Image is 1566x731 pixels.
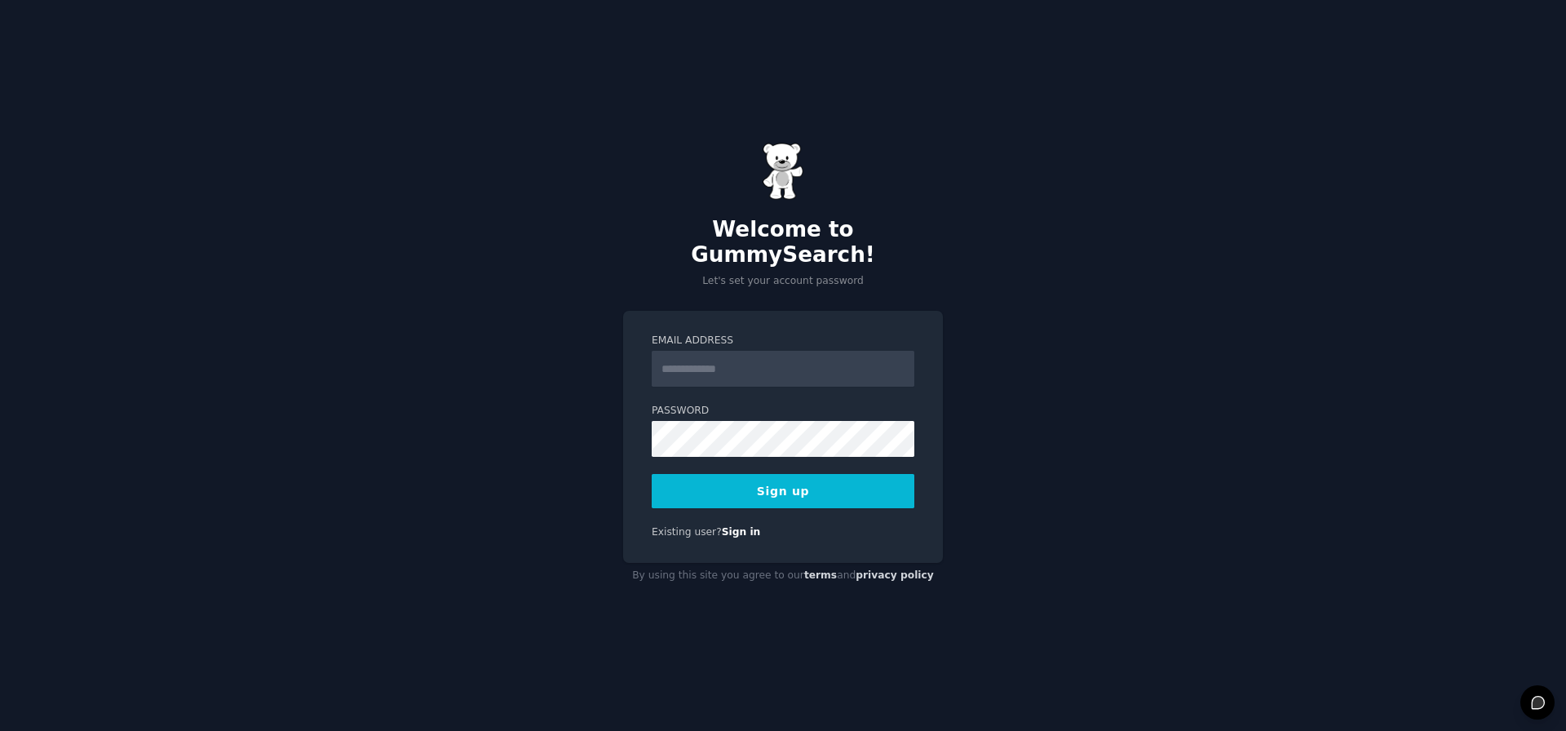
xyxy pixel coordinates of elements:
a: privacy policy [856,569,934,581]
p: Let's set your account password [623,274,943,289]
label: Email Address [652,334,914,348]
div: By using this site you agree to our and [623,563,943,589]
h2: Welcome to GummySearch! [623,217,943,268]
a: Sign in [722,526,761,538]
img: Gummy Bear [763,143,803,200]
button: Sign up [652,474,914,508]
a: terms [804,569,837,581]
span: Existing user? [652,526,722,538]
label: Password [652,404,914,419]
